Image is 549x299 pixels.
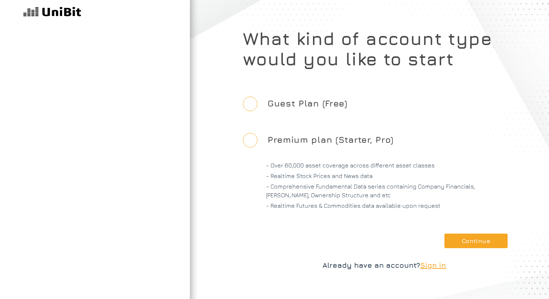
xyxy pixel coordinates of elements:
img: v31kVAdV+ltHqyPP9805dAV0ttielyHdjWdf+P4AoAAAAleaEIAAAAEFwBAABAcAUAAEBwBQAAAMEVAAAABFcAAAAEVwAAABB... [23,6,81,19]
label: Guest Plan (Free) [262,86,353,120]
p: Already have an account? [243,260,526,271]
p: - Comprehensive Fundamental Data series containing Company Financials, [PERSON_NAME], Ownership S... [266,182,502,199]
p: - Realtime Stock Prices and News data [266,171,502,180]
p: - Over 60,000 asset coverage across different asset classes [266,161,502,170]
span: Sign in [420,261,446,269]
label: Premium plan (Starter, Pro) [262,123,399,156]
h1: What kind of account type would you like to start [243,28,526,69]
button: Continue [444,234,508,248]
p: - Realtime Futures & Commodities data available upon request [266,201,502,210]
